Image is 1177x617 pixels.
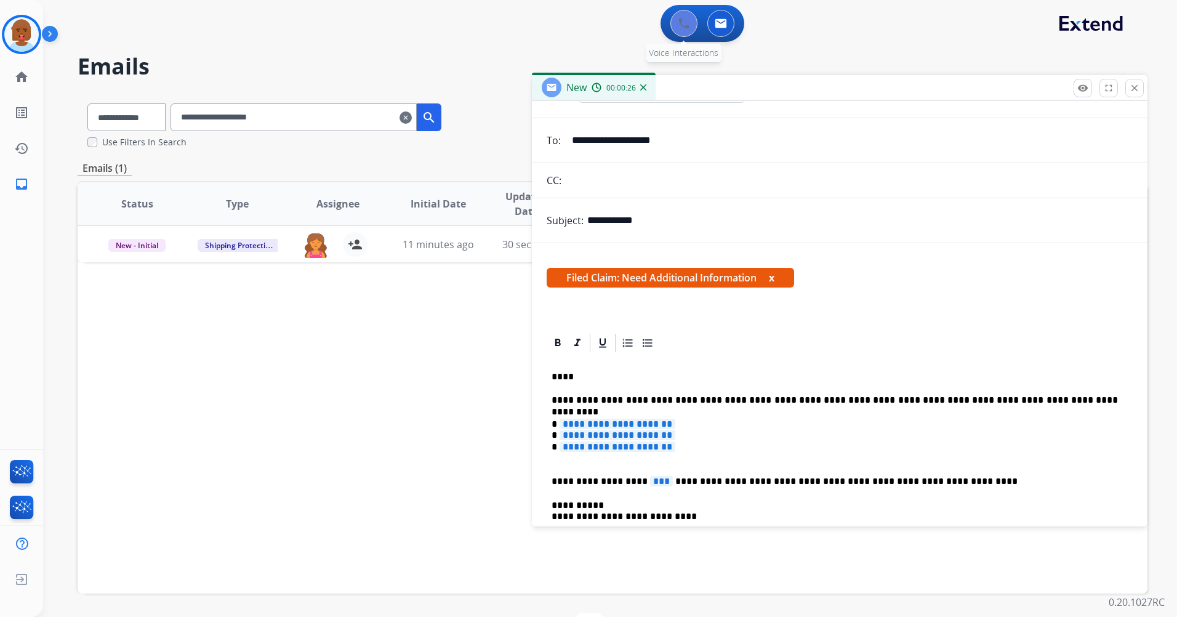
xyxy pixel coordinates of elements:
mat-icon: remove_red_eye [1077,83,1088,94]
span: Assignee [316,196,360,211]
span: 00:00:26 [606,83,636,93]
mat-icon: fullscreen [1103,83,1114,94]
div: Bullet List [638,334,657,352]
mat-icon: clear [400,110,412,125]
span: Type [226,196,249,211]
mat-icon: close [1129,83,1140,94]
p: CC: [547,173,561,188]
mat-icon: search [422,110,436,125]
img: agent-avatar [303,232,328,258]
p: Subject: [547,213,584,228]
span: Voice Interactions [649,47,718,58]
div: Ordered List [619,334,637,352]
mat-icon: history [14,141,29,156]
mat-icon: inbox [14,177,29,192]
span: New - Initial [108,239,166,252]
span: Updated Date [499,189,554,219]
p: 0.20.1027RC [1109,595,1165,610]
div: Underline [593,334,612,352]
p: To: [547,133,561,148]
span: Status [121,196,153,211]
span: Filed Claim: Need Additional Information [547,268,794,288]
span: Initial Date [411,196,466,211]
div: Italic [568,334,587,352]
p: Emails (1) [78,161,132,176]
span: Shipping Protection [198,239,282,252]
img: avatar [4,17,39,52]
span: New [566,81,587,94]
span: 11 minutes ago [403,238,474,251]
span: 30 seconds ago [502,238,574,251]
mat-icon: home [14,70,29,84]
button: x [769,270,774,285]
mat-icon: person_add [348,237,363,252]
label: Use Filters In Search [102,136,187,148]
mat-icon: list_alt [14,105,29,120]
div: Bold [548,334,567,352]
h2: Emails [78,54,1147,79]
